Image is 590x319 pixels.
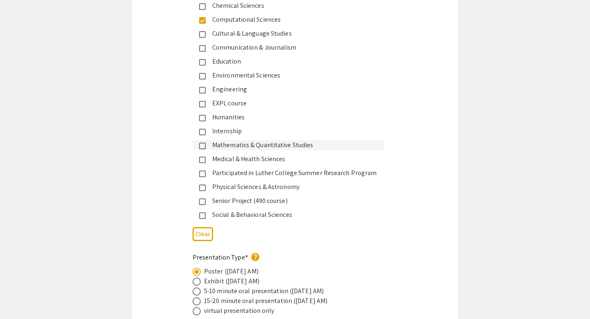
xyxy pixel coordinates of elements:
[206,154,378,164] div: Medical & Health Sciences
[206,1,378,11] div: Chemical Sciences
[206,84,378,94] div: Engineering
[204,286,324,296] div: 5-10 minute oral presentation ([DATE] AM)
[206,126,378,136] div: Internship
[206,140,378,150] div: Mathematics & Quantitative Studies
[204,306,275,316] div: virtual presentation only
[204,267,259,276] div: Poster ([DATE] AM)
[206,71,378,80] div: Environmental Sciences
[206,15,378,25] div: Computational Sciences
[193,227,213,241] button: Clear
[206,29,378,39] div: Cultural & Language Studies
[204,276,259,286] div: Exhibit ([DATE] AM)
[250,252,260,262] mat-icon: help
[206,210,378,220] div: Social & Behavioral Sciences
[206,196,378,206] div: Senior Project (490 course)
[204,296,327,306] div: 15-20 minute oral presentation ([DATE] AM)
[193,253,248,262] mat-label: Presentation Type
[206,98,378,108] div: EXPL course
[206,57,378,66] div: Education
[206,168,378,178] div: Participated in Luther College Summer Research Program
[206,182,378,192] div: Physical Sciences & Astronomy
[206,43,378,52] div: Communication & Journalism
[206,112,378,122] div: Humanities
[6,282,35,313] iframe: Chat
